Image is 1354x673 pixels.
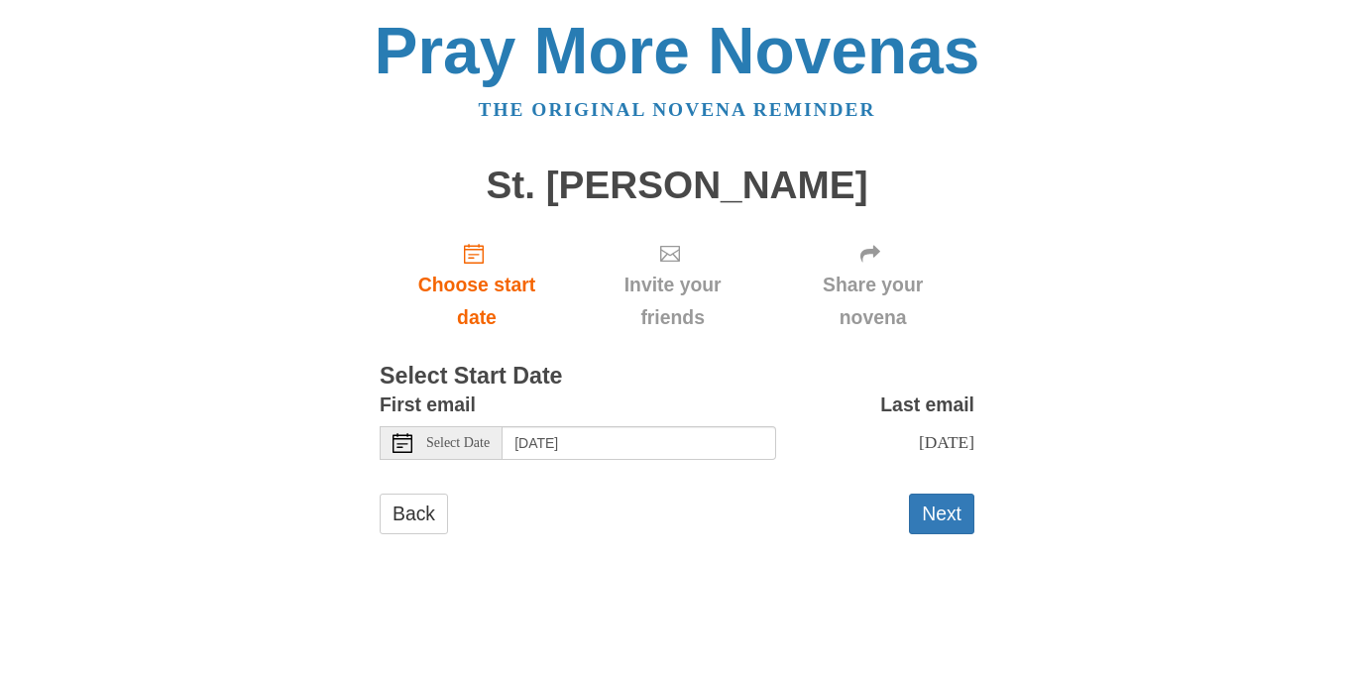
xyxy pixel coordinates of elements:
div: Click "Next" to confirm your start date first. [771,226,974,344]
div: Click "Next" to confirm your start date first. [574,226,771,344]
a: The original novena reminder [479,99,876,120]
span: Invite your friends [594,269,751,334]
a: Pray More Novenas [375,14,980,87]
span: [DATE] [919,432,974,452]
h3: Select Start Date [380,364,974,390]
button: Next [909,494,974,534]
a: Back [380,494,448,534]
span: Choose start date [399,269,554,334]
span: Select Date [426,436,490,450]
label: First email [380,389,476,421]
a: Choose start date [380,226,574,344]
span: Share your novena [791,269,955,334]
label: Last email [880,389,974,421]
h1: St. [PERSON_NAME] [380,165,974,207]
